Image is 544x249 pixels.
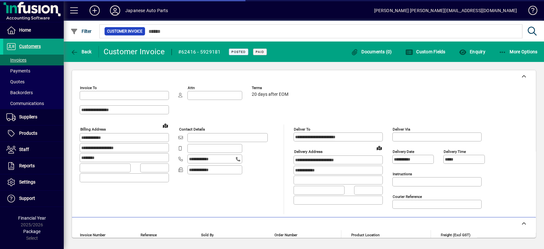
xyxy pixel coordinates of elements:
[374,143,384,153] a: View on map
[274,233,297,237] mat-label: Order number
[105,5,125,16] button: Profile
[393,127,410,132] mat-label: Deliver via
[178,47,221,57] div: #62416 - 5929181
[80,233,105,237] mat-label: Invoice number
[441,233,470,237] mat-label: Freight (excl GST)
[294,127,310,132] mat-label: Deliver To
[393,149,414,154] mat-label: Delivery date
[125,5,168,16] div: Japanese Auto Parts
[19,147,29,152] span: Staff
[3,22,64,38] a: Home
[3,174,64,190] a: Settings
[70,49,92,54] span: Back
[69,46,93,57] button: Back
[3,65,64,76] a: Payments
[231,50,246,54] span: Posted
[160,120,170,131] a: View on map
[3,55,64,65] a: Invoices
[19,196,35,201] span: Support
[349,46,394,57] button: Documents (0)
[6,79,25,84] span: Quotes
[523,1,536,22] a: Knowledge Base
[6,57,26,63] span: Invoices
[70,29,92,34] span: Filter
[6,68,30,73] span: Payments
[3,125,64,141] a: Products
[69,26,93,37] button: Filter
[6,90,33,95] span: Backorders
[6,101,44,106] span: Communications
[3,98,64,109] a: Communications
[18,215,46,221] span: Financial Year
[393,194,422,199] mat-label: Courier Reference
[3,87,64,98] a: Backorders
[188,86,195,90] mat-label: Attn
[459,49,485,54] span: Enquiry
[499,49,538,54] span: More Options
[19,44,41,49] span: Customers
[404,46,447,57] button: Custom Fields
[393,172,412,176] mat-label: Instructions
[23,229,40,234] span: Package
[19,163,35,168] span: Reports
[3,191,64,207] a: Support
[256,50,264,54] span: Paid
[351,233,380,237] mat-label: Product location
[3,158,64,174] a: Reports
[497,46,539,57] button: More Options
[3,142,64,158] a: Staff
[19,179,35,185] span: Settings
[84,5,105,16] button: Add
[444,149,466,154] mat-label: Delivery time
[104,47,165,57] div: Customer Invoice
[141,233,157,237] mat-label: Reference
[64,46,99,57] app-page-header-button: Back
[405,49,446,54] span: Custom Fields
[374,5,517,16] div: [PERSON_NAME] [PERSON_NAME][EMAIL_ADDRESS][DOMAIN_NAME]
[3,76,64,87] a: Quotes
[19,27,31,33] span: Home
[252,92,288,97] span: 20 days after EOM
[3,109,64,125] a: Suppliers
[201,233,214,237] mat-label: Sold by
[19,114,37,119] span: Suppliers
[19,131,37,136] span: Products
[457,46,487,57] button: Enquiry
[351,49,392,54] span: Documents (0)
[252,86,290,90] span: Terms
[107,28,142,34] span: Customer Invoice
[80,86,97,90] mat-label: Invoice To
